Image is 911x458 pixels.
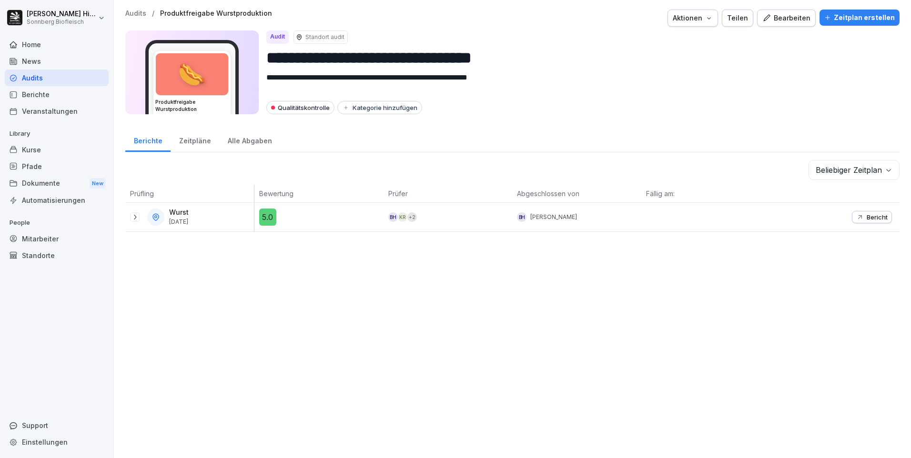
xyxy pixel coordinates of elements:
[152,10,154,18] p: /
[407,212,417,222] div: + 2
[867,213,888,221] p: Bericht
[757,10,816,27] button: Bearbeiten
[169,209,189,217] p: Wurst
[5,86,109,103] a: Berichte
[517,212,526,222] div: BH
[517,189,637,199] p: Abgeschlossen von
[722,10,753,27] button: Teilen
[171,128,219,152] a: Zeitpläne
[673,13,713,23] div: Aktionen
[342,104,417,111] div: Kategorie hinzufügen
[5,103,109,119] a: Veranstaltungen
[5,175,109,192] a: DokumenteNew
[169,219,189,225] p: [DATE]
[398,212,407,222] div: KR
[259,189,379,199] p: Bewertung
[266,30,289,44] div: Audit
[337,101,422,114] button: Kategorie hinzufügen
[90,178,106,189] div: New
[5,141,109,158] a: Kurse
[5,126,109,141] p: Library
[27,19,96,25] p: Sonnberg Biofleisch
[530,213,577,221] p: [PERSON_NAME]
[388,212,398,222] div: BH
[5,36,109,53] a: Home
[5,230,109,247] a: Mitarbeiter
[5,158,109,175] a: Pfade
[266,101,334,114] div: Qualitätskontrolle
[668,10,718,27] button: Aktionen
[155,99,229,113] h3: Produktfreigabe Wurstproduktion
[259,209,276,226] div: 5.0
[5,175,109,192] div: Dokumente
[125,128,171,152] a: Berichte
[125,10,146,18] a: Audits
[160,10,272,18] a: Produktfreigabe Wurstproduktion
[5,215,109,230] p: People
[5,53,109,70] a: News
[305,33,344,41] p: Standort audit
[5,247,109,264] a: Standorte
[641,185,770,203] th: Fällig am:
[5,70,109,86] a: Audits
[5,434,109,450] a: Einstellungen
[5,192,109,209] a: Automatisierungen
[384,185,513,203] th: Prüfer
[820,10,900,26] button: Zeitplan erstellen
[130,189,249,199] p: Prüfling
[156,53,228,95] div: 🌭
[762,13,810,23] div: Bearbeiten
[5,417,109,434] div: Support
[27,10,96,18] p: [PERSON_NAME] Hinterreither
[219,128,280,152] a: Alle Abgaben
[727,13,748,23] div: Teilen
[824,12,895,23] div: Zeitplan erstellen
[852,211,892,223] button: Bericht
